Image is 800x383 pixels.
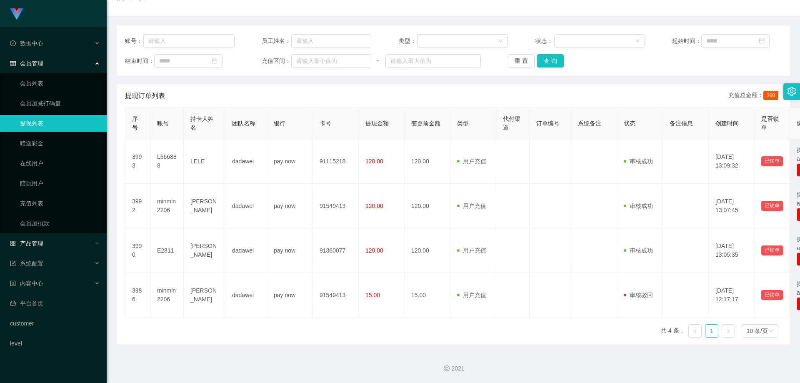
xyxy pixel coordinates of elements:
button: 重 置 [508,54,535,68]
i: 图标: setting [787,87,796,96]
td: pay now [267,139,313,184]
i: 图标: calendar [212,58,217,64]
span: 持卡人姓名 [190,115,214,131]
span: 用户充值 [457,158,486,165]
i: 图标: down [635,38,640,44]
button: 已锁单 [761,290,783,300]
i: 图标: down [498,38,503,44]
td: minmin2206 [150,184,184,228]
span: 卡号 [320,120,331,127]
span: 状态 [624,120,635,127]
span: 备注信息 [670,120,693,127]
td: pay now [267,273,313,318]
i: 图标: appstore-o [10,240,16,246]
i: 图标: calendar [759,38,765,44]
span: 系统配置 [10,260,43,267]
button: 已锁单 [761,245,783,255]
span: 团队名称 [232,120,255,127]
td: pay now [267,184,313,228]
button: 查 询 [537,54,564,68]
span: 银行 [274,120,285,127]
a: 陪玩用户 [20,175,100,192]
i: 图标: down [768,328,773,334]
td: 91115218 [313,139,359,184]
i: 图标: table [10,60,16,66]
span: 状态： [535,37,554,45]
i: 图标: left [692,329,697,334]
td: [PERSON_NAME] [184,273,225,318]
input: 请输入最小值为 [291,54,371,68]
td: dadawei [225,273,267,318]
td: dadawei [225,139,267,184]
td: pay now [267,228,313,273]
td: [DATE] 13:09:32 [709,139,755,184]
td: L666888 [150,139,184,184]
span: 会员管理 [10,60,43,67]
td: 3993 [125,139,150,184]
td: dadawei [225,184,267,228]
td: 3990 [125,228,150,273]
span: 数据中心 [10,40,43,47]
a: 在线用户 [20,155,100,172]
td: 91549413 [313,184,359,228]
a: 会员加减打码量 [20,95,100,112]
td: 3992 [125,184,150,228]
span: 类型： [399,37,417,45]
span: 员工姓名： [262,37,291,45]
a: 会员列表 [20,75,100,92]
span: 创建时间 [715,120,739,127]
a: 充值列表 [20,195,100,212]
i: 图标: form [10,260,16,266]
a: level [10,335,100,352]
span: 代付渠道 [503,115,520,131]
button: 已锁单 [761,156,783,166]
span: 提现金额 [365,120,389,127]
div: 10 条/页 [747,325,768,337]
td: LELE [184,139,225,184]
span: 是否锁单 [761,115,779,131]
td: 120.00 [405,184,450,228]
span: 审核成功 [624,158,653,165]
span: 15.00 [365,292,380,298]
td: minmin2206 [150,273,184,318]
span: 账号 [157,120,169,127]
span: 结束时间： [125,57,154,65]
div: 充值总金额： [728,91,782,101]
td: [PERSON_NAME] [184,228,225,273]
span: 序号 [132,115,138,131]
td: [DATE] 13:07:45 [709,184,755,228]
span: 订单编号 [536,120,560,127]
td: 15.00 [405,273,450,318]
span: ~ [371,57,385,65]
input: 请输入 [291,34,371,48]
span: 用户充值 [457,292,486,298]
div: 2021 [113,364,793,373]
i: 图标: check-circle-o [10,40,16,46]
td: 91549413 [313,273,359,318]
span: 审核成功 [624,203,653,209]
span: 内容中心 [10,280,43,287]
td: 120.00 [405,228,450,273]
span: 360 [763,91,778,100]
input: 请输入最大值为 [385,54,480,68]
span: 120.00 [365,247,383,254]
td: [DATE] 13:05:35 [709,228,755,273]
span: 审核成功 [624,247,653,254]
span: 充值区间： [262,57,291,65]
li: 下一页 [722,324,735,338]
td: 91360077 [313,228,359,273]
a: 赠送彩金 [20,135,100,152]
a: 图标: dashboard平台首页 [10,295,100,312]
span: 120.00 [365,158,383,165]
span: 类型 [457,120,469,127]
span: 起始时间： [672,37,701,45]
span: 120.00 [365,203,383,209]
li: 共 4 条， [661,324,685,338]
a: customer [10,315,100,332]
td: 3986 [125,273,150,318]
button: 已锁单 [761,201,783,211]
input: 请输入 [143,34,235,48]
span: 用户充值 [457,203,486,209]
i: 图标: profile [10,280,16,286]
td: 120.00 [405,139,450,184]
